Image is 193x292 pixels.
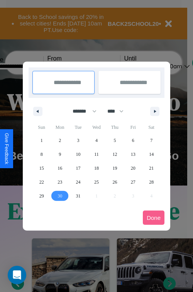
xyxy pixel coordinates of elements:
span: 10 [76,147,81,161]
button: 28 [142,175,161,189]
span: Sat [142,121,161,133]
span: 11 [94,147,99,161]
button: 8 [32,147,51,161]
span: 6 [132,133,134,147]
span: Wed [87,121,105,133]
button: 30 [51,189,69,203]
button: 29 [32,189,51,203]
span: 15 [39,161,44,175]
button: 2 [51,133,69,147]
button: 17 [69,161,87,175]
button: 3 [69,133,87,147]
span: 24 [76,175,81,189]
button: 21 [142,161,161,175]
button: 26 [106,175,124,189]
span: 2 [59,133,61,147]
span: 28 [149,175,154,189]
button: 23 [51,175,69,189]
span: 19 [112,161,117,175]
span: 16 [58,161,62,175]
button: 16 [51,161,69,175]
span: 14 [149,147,154,161]
button: 20 [124,161,142,175]
span: 3 [77,133,80,147]
span: 30 [58,189,62,203]
div: Open Intercom Messenger [8,266,26,284]
button: 5 [106,133,124,147]
span: 23 [58,175,62,189]
span: 8 [41,147,43,161]
span: 13 [131,147,135,161]
span: 21 [149,161,154,175]
span: 25 [94,175,99,189]
span: 4 [95,133,98,147]
span: 18 [94,161,99,175]
span: Tue [69,121,87,133]
span: 20 [131,161,135,175]
button: Done [143,211,164,225]
button: 27 [124,175,142,189]
span: Sun [32,121,51,133]
span: Thu [106,121,124,133]
button: 31 [69,189,87,203]
button: 9 [51,147,69,161]
span: 9 [59,147,61,161]
button: 6 [124,133,142,147]
span: 1 [41,133,43,147]
span: 27 [131,175,135,189]
button: 10 [69,147,87,161]
button: 24 [69,175,87,189]
div: Give Feedback [4,133,9,164]
span: Mon [51,121,69,133]
button: 12 [106,147,124,161]
span: 17 [76,161,81,175]
span: 22 [39,175,44,189]
button: 1 [32,133,51,147]
button: 22 [32,175,51,189]
button: 11 [87,147,105,161]
span: 12 [112,147,117,161]
button: 14 [142,147,161,161]
span: 29 [39,189,44,203]
button: 13 [124,147,142,161]
button: 4 [87,133,105,147]
span: 7 [150,133,152,147]
span: 31 [76,189,81,203]
button: 18 [87,161,105,175]
span: Fri [124,121,142,133]
button: 25 [87,175,105,189]
button: 7 [142,133,161,147]
button: 15 [32,161,51,175]
button: 19 [106,161,124,175]
span: 26 [112,175,117,189]
span: 5 [113,133,116,147]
